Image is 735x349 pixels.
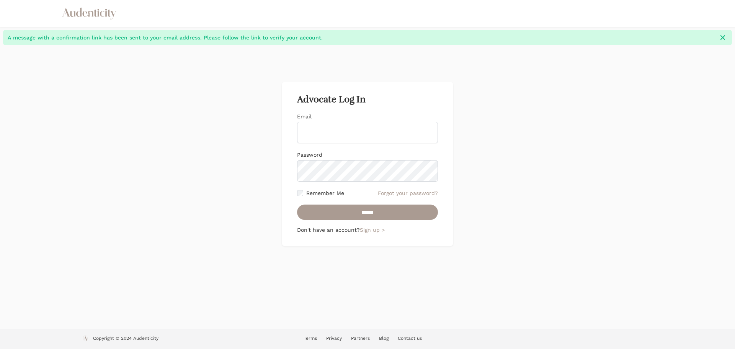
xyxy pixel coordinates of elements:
[297,226,438,234] p: Don't have an account?
[398,336,422,341] a: Contact us
[379,336,389,341] a: Blog
[304,336,317,341] a: Terms
[297,94,438,105] h2: Advocate Log In
[297,113,312,120] label: Email
[306,189,344,197] label: Remember Me
[8,34,714,41] span: A message with a confirmation link has been sent to your email address. Please follow the link to...
[326,336,342,341] a: Privacy
[93,335,158,343] p: Copyright © 2024 Audenticity
[378,189,438,197] a: Forgot your password?
[297,152,322,158] label: Password
[351,336,370,341] a: Partners
[360,227,385,233] a: Sign up >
